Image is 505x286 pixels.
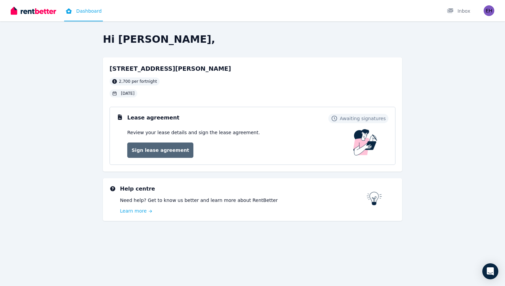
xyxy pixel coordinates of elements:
[127,129,260,136] p: Review your lease details and sign the lease agreement.
[103,33,402,45] h2: Hi [PERSON_NAME],
[484,5,494,16] img: Ellen Margit Marie Hansson
[353,129,377,156] img: Lease Agreement
[120,185,367,193] h3: Help centre
[120,197,367,204] p: Need help? Get to know us better and learn more about RentBetter
[11,6,56,16] img: RentBetter
[447,8,470,14] div: Inbox
[120,208,367,214] a: Learn more
[121,91,135,96] span: [DATE]
[482,263,498,279] div: Open Intercom Messenger
[340,115,386,122] span: Awaiting signatures
[127,114,179,122] h3: Lease agreement
[119,79,157,84] span: 2,700 per fortnight
[127,142,193,158] a: Sign lease agreement
[110,64,231,73] h2: [STREET_ADDRESS][PERSON_NAME]
[367,192,382,205] img: RentBetter help centre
